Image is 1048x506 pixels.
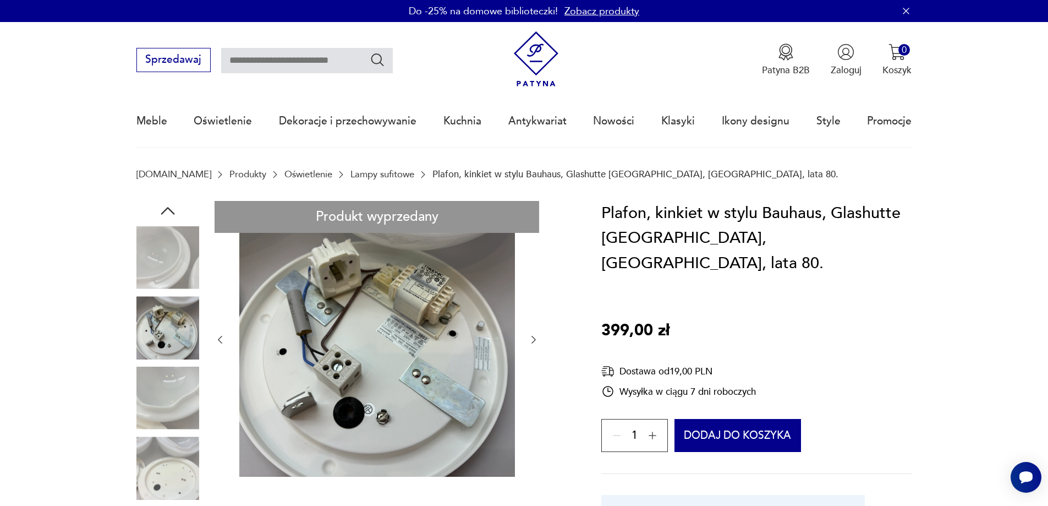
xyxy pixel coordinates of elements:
button: Dodaj do koszyka [674,419,802,452]
a: Promocje [867,96,912,146]
img: Ikona medalu [777,43,794,61]
button: Szukaj [370,52,386,68]
a: Oświetlenie [284,169,332,179]
img: Patyna - sklep z meblami i dekoracjami vintage [508,31,564,87]
img: Zdjęcie produktu Plafon, kinkiet w stylu Bauhaus, Glashutte Limburg, Niemcy, lata 80. [136,226,199,289]
button: Sprzedawaj [136,48,211,72]
img: Zdjęcie produktu Plafon, kinkiet w stylu Bauhaus, Glashutte Limburg, Niemcy, lata 80. [136,296,199,359]
a: Ikona medaluPatyna B2B [762,43,810,77]
a: Meble [136,96,167,146]
a: [DOMAIN_NAME] [136,169,211,179]
a: Produkty [229,169,266,179]
img: Ikona koszyka [888,43,906,61]
img: Zdjęcie produktu Plafon, kinkiet w stylu Bauhaus, Glashutte Limburg, Niemcy, lata 80. [239,201,515,477]
div: 0 [898,44,910,56]
p: Koszyk [882,64,912,77]
a: Zobacz produkty [564,4,639,18]
p: Plafon, kinkiet w stylu Bauhaus, Glashutte [GEOGRAPHIC_DATA], [GEOGRAPHIC_DATA], lata 80. [432,169,838,179]
button: 0Koszyk [882,43,912,77]
img: Ikonka użytkownika [837,43,854,61]
h1: Plafon, kinkiet w stylu Bauhaus, Glashutte [GEOGRAPHIC_DATA], [GEOGRAPHIC_DATA], lata 80. [601,201,912,276]
a: Ikony designu [722,96,789,146]
a: Lampy sufitowe [350,169,414,179]
a: Sprzedawaj [136,56,211,65]
p: Do -25% na domowe biblioteczki! [409,4,558,18]
div: Wysyłka w ciągu 7 dni roboczych [601,385,756,398]
div: Produkt wyprzedany [215,201,539,233]
button: Patyna B2B [762,43,810,77]
a: Dekoracje i przechowywanie [279,96,416,146]
button: Zaloguj [831,43,862,77]
a: Antykwariat [508,96,567,146]
p: Zaloguj [831,64,862,77]
div: Dostawa od 19,00 PLN [601,364,756,378]
a: Klasyki [661,96,695,146]
img: Zdjęcie produktu Plafon, kinkiet w stylu Bauhaus, Glashutte Limburg, Niemcy, lata 80. [136,437,199,499]
span: 1 [632,432,638,440]
a: Oświetlenie [194,96,252,146]
iframe: Smartsupp widget button [1011,462,1041,493]
img: Zdjęcie produktu Plafon, kinkiet w stylu Bauhaus, Glashutte Limburg, Niemcy, lata 80. [136,367,199,429]
a: Style [816,96,841,146]
a: Kuchnia [443,96,481,146]
a: Nowości [593,96,634,146]
img: Ikona dostawy [601,364,614,378]
p: 399,00 zł [601,318,670,344]
p: Patyna B2B [762,64,810,77]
